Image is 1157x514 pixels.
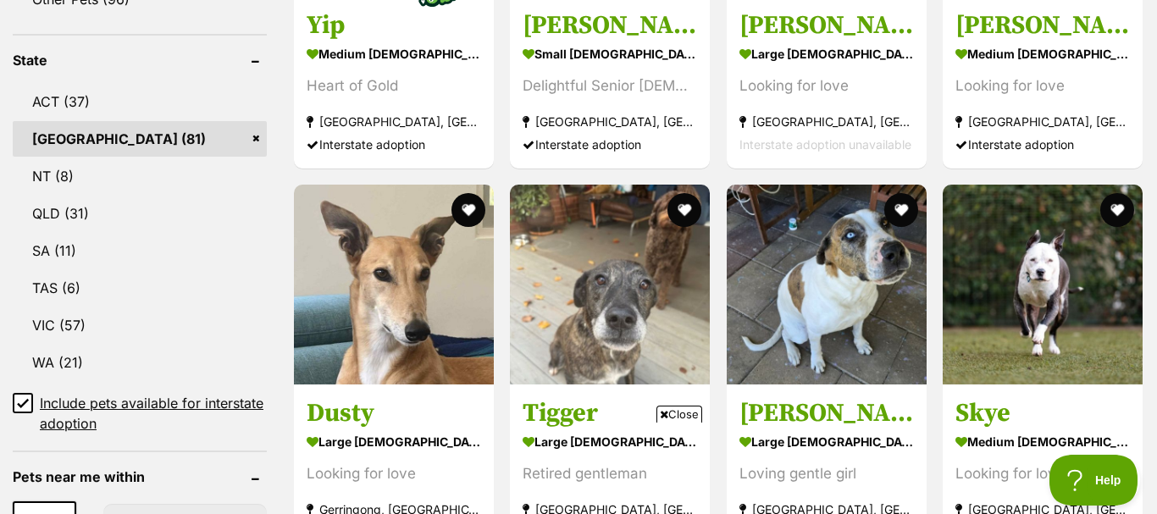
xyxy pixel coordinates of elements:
[523,41,697,66] strong: small [DEMOGRAPHIC_DATA] Dog
[1049,455,1140,506] iframe: Help Scout Beacon - Open
[955,110,1130,133] strong: [GEOGRAPHIC_DATA], [GEOGRAPHIC_DATA]
[307,9,481,41] h3: Yip
[13,270,267,306] a: TAS (6)
[13,53,267,68] header: State
[13,233,267,268] a: SA (11)
[13,158,267,194] a: NT (8)
[307,110,481,133] strong: [GEOGRAPHIC_DATA], [GEOGRAPHIC_DATA]
[739,110,914,133] strong: [GEOGRAPHIC_DATA], [GEOGRAPHIC_DATA]
[13,121,267,157] a: [GEOGRAPHIC_DATA] (81)
[668,193,702,227] button: favourite
[955,429,1130,454] strong: medium [DEMOGRAPHIC_DATA] Dog
[40,393,267,434] span: Include pets available for interstate adoption
[955,133,1130,156] div: Interstate adoption
[739,137,911,152] span: Interstate adoption unavailable
[13,393,267,434] a: Include pets available for interstate adoption
[955,75,1130,97] div: Looking for love
[523,133,697,156] div: Interstate adoption
[739,462,914,485] div: Loving gentle girl
[523,9,697,41] h3: [PERSON_NAME]
[1100,193,1134,227] button: favourite
[739,9,914,41] h3: [PERSON_NAME] imp 1852
[955,462,1130,485] div: Looking for love
[739,429,914,454] strong: large [DEMOGRAPHIC_DATA] Dog
[955,41,1130,66] strong: medium [DEMOGRAPHIC_DATA] Dog
[656,406,702,423] span: Close
[739,75,914,97] div: Looking for love
[510,185,710,384] img: Tigger - Australian Stumpy Tail Cattle Dog x Louisiana Catahoula Leopard Dog
[307,397,481,429] h3: Dusty
[727,185,927,384] img: Molly - Bull Arab Dog
[307,133,481,156] div: Interstate adoption
[307,75,481,97] div: Heart of Gold
[13,84,267,119] a: ACT (37)
[943,185,1143,384] img: Skye - American Staffordshire Terrier Dog
[523,75,697,97] div: Delightful Senior [DEMOGRAPHIC_DATA]
[307,41,481,66] strong: medium [DEMOGRAPHIC_DATA] Dog
[523,397,697,429] h3: Tigger
[294,185,494,384] img: Dusty - Greyhound Dog
[13,469,267,484] header: Pets near me within
[955,397,1130,429] h3: Skye
[13,307,267,343] a: VIC (57)
[13,196,267,231] a: QLD (31)
[739,41,914,66] strong: large [DEMOGRAPHIC_DATA] Dog
[739,397,914,429] h3: [PERSON_NAME]
[270,429,887,506] iframe: Advertisement
[451,193,485,227] button: favourite
[955,9,1130,41] h3: [PERSON_NAME]
[13,345,267,380] a: WA (21)
[884,193,918,227] button: favourite
[523,110,697,133] strong: [GEOGRAPHIC_DATA], [GEOGRAPHIC_DATA]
